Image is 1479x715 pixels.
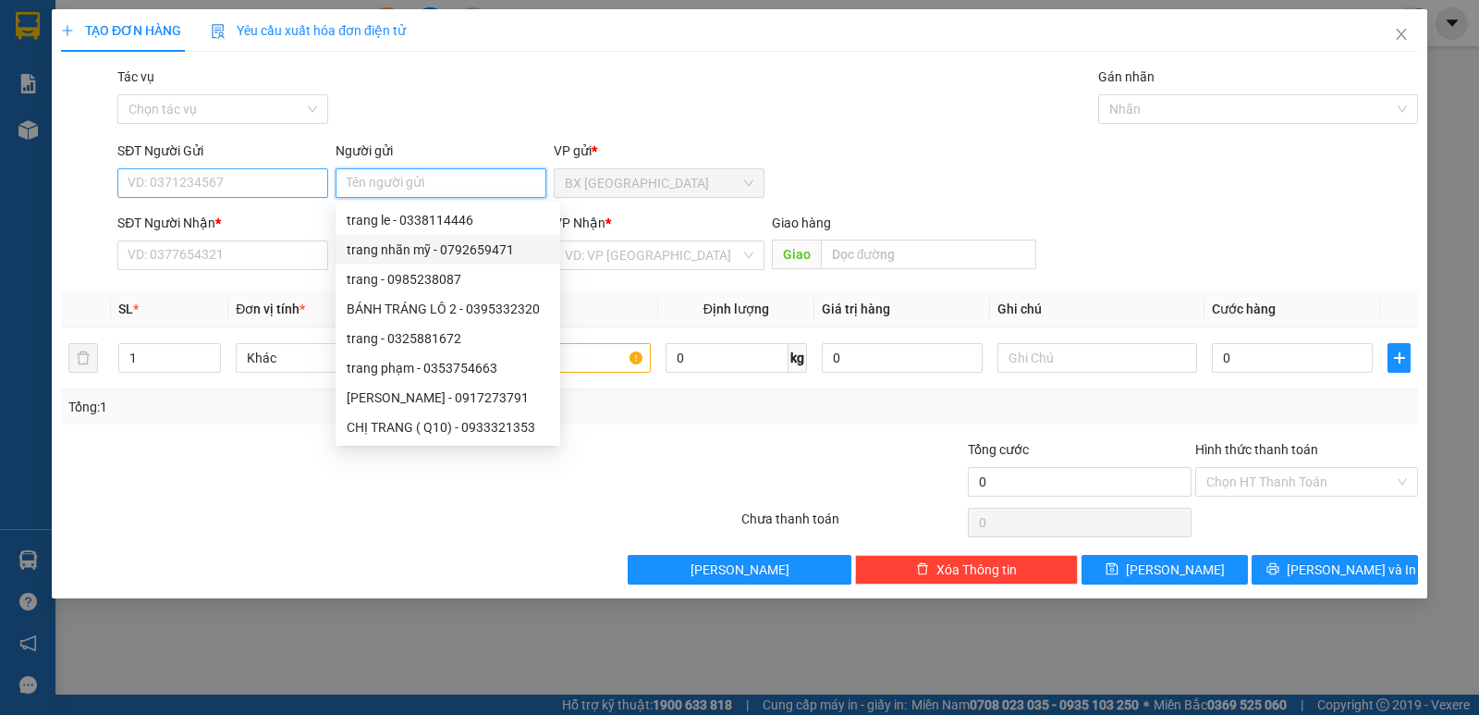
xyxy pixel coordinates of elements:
[14,119,206,142] div: 30.000
[1252,555,1418,585] button: printer[PERSON_NAME] và In
[61,23,181,38] span: TẠO ĐƠN HÀNG
[691,560,789,580] span: [PERSON_NAME]
[788,343,807,373] span: kg
[1106,562,1118,577] span: save
[1375,9,1427,61] button: Close
[1098,69,1155,84] label: Gán nhãn
[61,24,74,37] span: plus
[16,18,44,37] span: Gửi:
[1388,351,1410,365] span: plus
[1387,343,1411,373] button: plus
[14,121,43,141] span: CR :
[997,343,1197,373] input: Ghi Chú
[118,302,133,316] span: SL
[211,24,226,39] img: icon
[628,555,850,585] button: [PERSON_NAME]
[347,240,549,260] div: trang nhãn mỹ - 0792659471
[821,240,1037,269] input: Dọc đường
[236,302,305,316] span: Đơn vị tính
[16,16,203,60] div: BX [GEOGRAPHIC_DATA]
[703,302,769,316] span: Định lượng
[117,213,328,233] div: SĐT Người Nhận
[16,60,203,82] div: NI TRANG
[1394,27,1409,42] span: close
[216,18,261,37] span: Nhận:
[336,205,560,235] div: trang le - 0338114446
[1266,562,1279,577] span: printer
[347,328,549,349] div: trang - 0325881672
[117,69,154,84] label: Tác vụ
[347,269,549,290] div: trang - 0985238087
[216,16,375,38] div: An Sương
[554,141,764,161] div: VP gửi
[772,240,821,269] span: Giao
[990,291,1204,327] th: Ghi chú
[336,383,560,413] div: trang nguyễn - 0917273791
[822,343,983,373] input: 0
[565,169,753,197] span: BX Tân Châu
[216,60,375,86] div: 0913516362
[1195,442,1318,457] label: Hình thức thanh toán
[68,397,572,417] div: Tổng: 1
[336,324,560,353] div: trang - 0325881672
[772,216,831,230] span: Giao hàng
[211,23,406,38] span: Yêu cầu xuất hóa đơn điện tử
[216,38,375,60] div: CƯỜNG
[1126,560,1225,580] span: [PERSON_NAME]
[336,235,560,265] div: trang nhãn mỹ - 0792659471
[336,265,560,294] div: trang - 0985238087
[336,353,560,383] div: trang phạm - 0353754663
[936,560,1017,580] span: Xóa Thông tin
[16,82,203,108] div: 0972084029
[347,388,549,408] div: [PERSON_NAME] - 0917273791
[247,344,424,372] span: Khác
[855,555,1078,585] button: deleteXóa Thông tin
[1287,560,1416,580] span: [PERSON_NAME] và In
[1212,302,1276,316] span: Cước hàng
[347,299,549,319] div: BÁNH TRÁNG LÔ 2 - 0395332320
[968,442,1029,457] span: Tổng cước
[822,302,890,316] span: Giá trị hàng
[336,141,546,161] div: Người gửi
[1082,555,1248,585] button: save[PERSON_NAME]
[347,417,549,438] div: CHỊ TRANG ( Q10) - 0933321353
[68,343,98,373] button: delete
[347,210,549,230] div: trang le - 0338114446
[336,294,560,324] div: BÁNH TRÁNG LÔ 2 - 0395332320
[916,562,929,577] span: delete
[739,509,966,541] div: Chưa thanh toán
[347,358,549,378] div: trang phạm - 0353754663
[336,413,560,442] div: CHỊ TRANG ( Q10) - 0933321353
[117,141,328,161] div: SĐT Người Gửi
[554,216,605,230] span: VP Nhận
